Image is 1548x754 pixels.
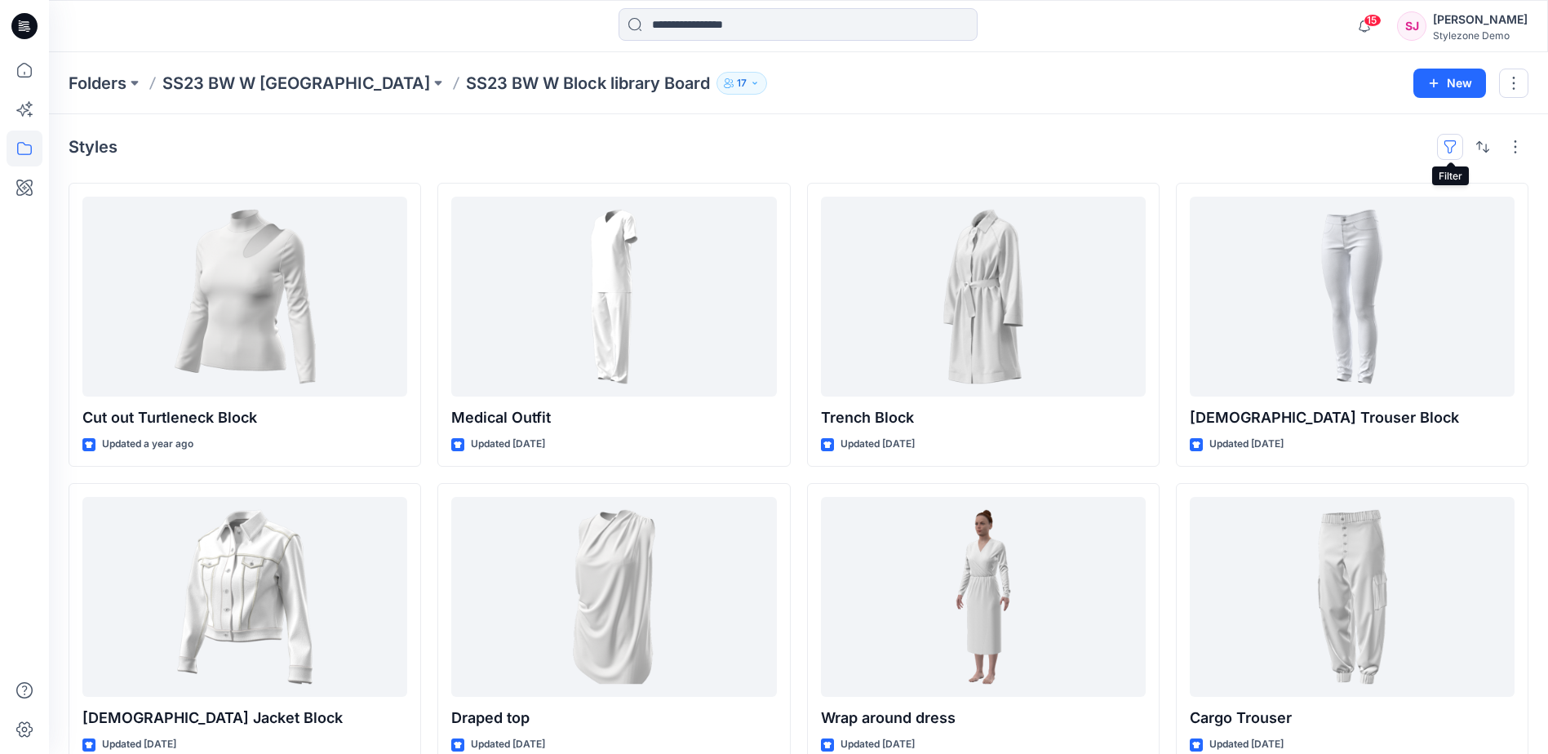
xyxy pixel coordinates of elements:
p: 17 [737,74,747,92]
p: Updated [DATE] [1209,736,1284,753]
a: Draped top [451,497,776,697]
a: SS23 BW W [GEOGRAPHIC_DATA] [162,72,430,95]
a: Ladies Jacket Block [82,497,407,697]
span: 15 [1364,14,1382,27]
a: Cargo Trouser [1190,497,1515,697]
p: Updated [DATE] [1209,436,1284,453]
button: New [1413,69,1486,98]
p: Draped top [451,707,776,730]
h4: Styles [69,137,118,157]
p: Trench Block [821,406,1146,429]
div: [PERSON_NAME] [1433,10,1528,29]
div: Stylezone Demo [1433,29,1528,42]
a: Medical Outfit [451,197,776,397]
p: Cargo Trouser [1190,707,1515,730]
a: Trench Block [821,197,1146,397]
button: 17 [716,72,767,95]
a: Wrap around dress [821,497,1146,697]
p: Updated [DATE] [471,436,545,453]
p: [DEMOGRAPHIC_DATA] Trouser Block [1190,406,1515,429]
p: Updated a year ago [102,436,193,453]
a: Folders [69,72,126,95]
a: Ladies Trouser Block [1190,197,1515,397]
p: [DEMOGRAPHIC_DATA] Jacket Block [82,707,407,730]
a: Cut out Turtleneck Block [82,197,407,397]
p: Updated [DATE] [841,736,915,753]
p: Updated [DATE] [841,436,915,453]
p: Cut out Turtleneck Block [82,406,407,429]
p: Wrap around dress [821,707,1146,730]
p: Updated [DATE] [102,736,176,753]
div: SJ [1397,11,1426,41]
p: Updated [DATE] [471,736,545,753]
p: Medical Outfit [451,406,776,429]
p: SS23 BW W Block library Board [466,72,710,95]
